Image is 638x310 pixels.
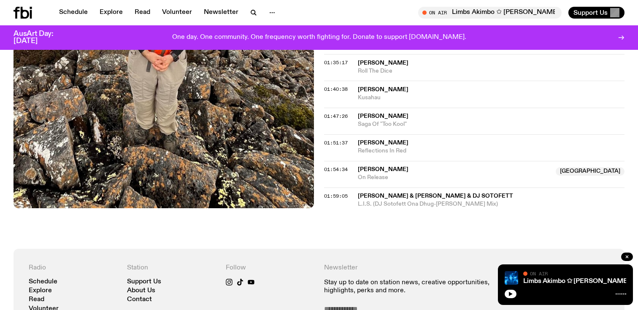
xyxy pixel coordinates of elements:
span: 01:59:05 [324,193,348,199]
span: [PERSON_NAME] [358,140,408,146]
h4: Newsletter [324,264,511,272]
span: [PERSON_NAME] [358,87,408,92]
p: Stay up to date on station news, creative opportunities, highlights, perks and more. [324,279,511,295]
span: [PERSON_NAME] & [PERSON_NAME] & DJ Sotofett [358,193,513,199]
p: One day. One community. One frequency worth fighting for. Donate to support [DOMAIN_NAME]. [172,34,466,41]
span: On Release [358,174,551,182]
a: Contact [127,296,152,303]
a: Volunteer [157,7,197,19]
span: L.I.S. (DJ Sotofett Ona Dhug-[PERSON_NAME] Mix) [358,200,624,208]
span: Saga Of "Too Kool" [358,120,624,128]
a: Schedule [29,279,57,285]
a: Explore [95,7,128,19]
span: 01:54:34 [324,166,348,173]
span: 01:51:37 [324,139,348,146]
a: Support Us [127,279,161,285]
button: 01:59:05 [324,194,348,199]
a: Newsletter [199,7,243,19]
span: 01:40:38 [324,86,348,92]
h4: Station [127,264,215,272]
span: On Air [530,271,548,276]
span: [PERSON_NAME] [358,166,408,172]
button: Support Us [568,7,624,19]
a: Schedule [54,7,93,19]
h4: Radio [29,264,117,272]
span: 01:35:17 [324,59,348,66]
span: Roll The Dice [358,67,624,75]
span: [PERSON_NAME] [358,60,408,66]
button: 01:54:34 [324,167,348,172]
a: About Us [127,288,155,294]
button: 01:40:38 [324,87,348,92]
span: Support Us [573,9,608,16]
a: Limbs Akimbo ✩ [PERSON_NAME] ✩ [523,278,636,285]
h4: Follow [226,264,314,272]
span: Reflections In Red [358,147,624,155]
button: 01:47:26 [324,114,348,119]
button: 01:35:17 [324,60,348,65]
button: 01:51:37 [324,141,348,145]
button: On AirLimbs Akimbo ✩ [PERSON_NAME] ✩ [418,7,562,19]
span: [GEOGRAPHIC_DATA] [556,167,624,176]
span: [PERSON_NAME] [358,113,408,119]
h3: AusArt Day: [DATE] [14,30,68,45]
a: Read [29,296,44,303]
span: Kusahau [358,94,624,102]
span: 01:47:26 [324,113,348,120]
a: Read [130,7,155,19]
a: Explore [29,288,52,294]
